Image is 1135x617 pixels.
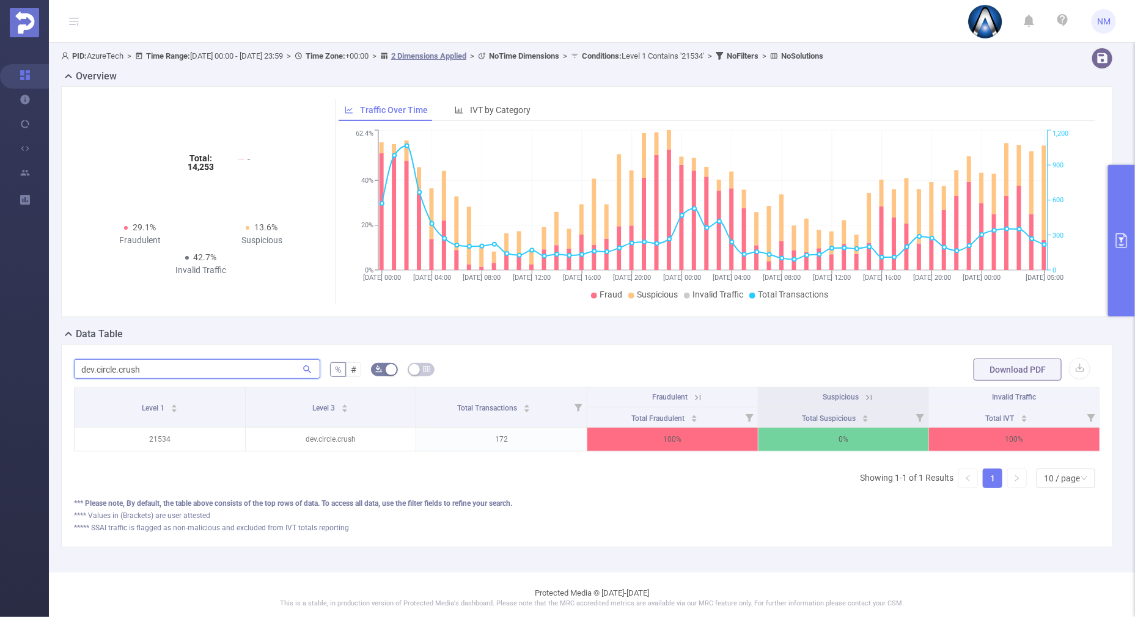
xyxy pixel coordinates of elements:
[74,510,1100,521] div: **** Values in (Brackets) are user attested
[741,407,758,427] i: Filter menu
[929,428,1100,451] p: 100%
[335,365,341,374] span: %
[974,359,1062,381] button: Download PDF
[860,469,953,488] li: Showing 1-1 of 1 Results
[360,105,428,115] span: Traffic Over Time
[823,393,859,401] span: Suspicious
[123,51,135,60] span: >
[423,365,430,373] i: icon: table
[74,359,320,379] input: Search...
[704,51,716,60] span: >
[652,393,688,401] span: Fraudulent
[563,274,601,282] tspan: [DATE] 16:00
[692,290,743,299] span: Invalid Traffic
[342,403,348,406] i: icon: caret-up
[763,274,801,282] tspan: [DATE] 08:00
[171,407,177,411] i: icon: caret-down
[375,365,383,373] i: icon: bg-colors
[524,407,531,411] i: icon: caret-down
[489,51,559,60] b: No Time Dimensions
[391,51,466,60] u: 2 Dimensions Applied
[171,403,178,410] div: Sort
[416,428,587,451] p: 172
[1082,407,1100,427] i: Filter menu
[61,52,72,60] i: icon: user
[1052,197,1063,205] tspan: 600
[140,264,262,277] div: Invalid Traffic
[983,469,1002,487] a: 1
[524,403,531,406] i: icon: caret-up
[1021,417,1027,421] i: icon: caret-down
[587,428,758,451] p: 100%
[759,51,770,60] span: >
[79,234,201,247] div: Fraudulent
[1007,469,1027,488] li: Next Page
[74,522,1100,533] div: ***** SSAI traffic is flagged as non-malicious and excluded from IVT totals reporting
[72,51,87,60] b: PID:
[862,413,869,417] i: icon: caret-up
[637,290,678,299] span: Suspicious
[691,417,698,421] i: icon: caret-down
[1052,232,1063,239] tspan: 300
[1081,475,1088,483] i: icon: down
[582,51,704,60] span: Level 1 Contains '21534'
[759,428,929,451] p: 0%
[146,51,190,60] b: Time Range:
[983,469,1002,488] li: 1
[803,414,858,423] span: Total Suspicious
[758,290,828,299] span: Total Transactions
[142,404,166,412] span: Level 1
[466,51,478,60] span: >
[958,469,978,488] li: Previous Page
[862,417,869,421] i: icon: caret-down
[188,162,214,172] tspan: 14,253
[559,51,571,60] span: >
[1021,413,1028,420] div: Sort
[663,274,701,282] tspan: [DATE] 00:00
[582,51,622,60] b: Conditions :
[1026,274,1063,282] tspan: [DATE] 05:00
[691,413,698,420] div: Sort
[1052,266,1056,274] tspan: 0
[455,106,463,114] i: icon: bar-chart
[523,403,531,410] div: Sort
[369,51,380,60] span: >
[363,274,401,282] tspan: [DATE] 00:00
[613,274,651,282] tspan: [DATE] 20:00
[306,51,345,60] b: Time Zone:
[1013,475,1021,482] i: icon: right
[862,413,869,420] div: Sort
[1044,469,1080,487] div: 10 / page
[713,274,751,282] tspan: [DATE] 04:00
[1097,9,1111,34] span: NM
[1052,130,1068,138] tspan: 1,200
[413,274,451,282] tspan: [DATE] 04:00
[513,274,551,282] tspan: [DATE] 12:00
[727,51,759,60] b: No Filters
[600,290,622,299] span: Fraud
[913,274,951,282] tspan: [DATE] 20:00
[201,234,323,247] div: Suspicious
[283,51,295,60] span: >
[341,403,348,410] div: Sort
[911,407,928,427] i: Filter menu
[986,414,1016,423] span: Total IVT
[463,274,501,282] tspan: [DATE] 08:00
[1021,413,1027,417] i: icon: caret-up
[61,51,823,60] span: AzureTech [DATE] 00:00 - [DATE] 23:59 +00:00
[470,105,531,115] span: IVT by Category
[993,393,1037,401] span: Invalid Traffic
[691,413,698,417] i: icon: caret-up
[75,428,245,451] p: 21534
[963,274,1001,282] tspan: [DATE] 00:00
[345,106,353,114] i: icon: line-chart
[313,404,337,412] span: Level 3
[171,403,177,406] i: icon: caret-up
[76,69,117,84] h2: Overview
[189,153,212,163] tspan: Total:
[361,177,373,184] tspan: 40%
[356,130,373,138] tspan: 62.4%
[964,475,972,482] i: icon: left
[361,222,373,230] tspan: 20%
[813,274,851,282] tspan: [DATE] 12:00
